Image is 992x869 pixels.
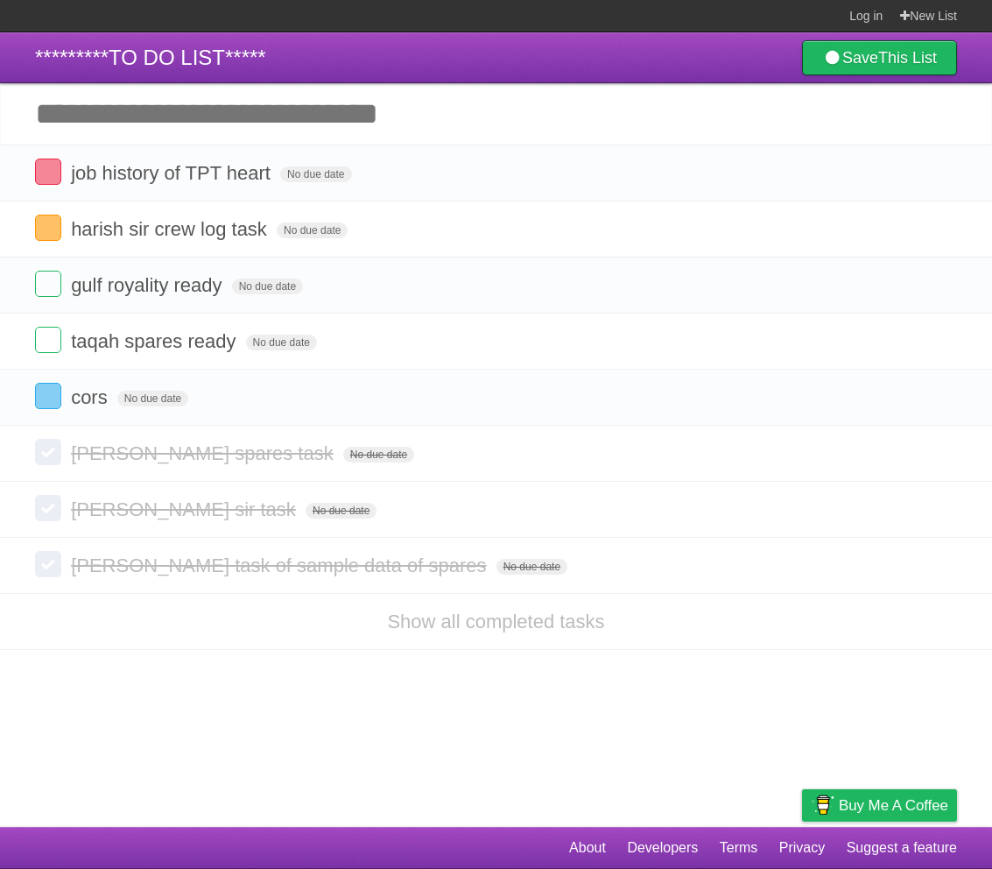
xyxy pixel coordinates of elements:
span: No due date [496,559,567,575]
span: No due date [306,503,376,519]
label: Done [35,439,61,465]
a: Terms [720,831,758,865]
b: This List [878,49,937,67]
label: Done [35,271,61,297]
label: Done [35,383,61,409]
a: Show all completed tasks [387,611,604,632]
span: No due date [232,279,303,294]
span: [PERSON_NAME] sir task [71,498,300,520]
span: gulf royality ready [71,274,226,296]
a: Privacy [779,831,825,865]
a: Developers [627,831,698,865]
label: Done [35,159,61,185]
label: Done [35,327,61,353]
img: Buy me a coffee [811,790,834,820]
span: Buy me a coffee [839,790,948,821]
a: Buy me a coffee [802,789,957,822]
span: job history of TPT heart [71,162,275,184]
a: About [569,831,606,865]
span: No due date [246,335,317,350]
label: Done [35,215,61,241]
span: [PERSON_NAME] spares task [71,442,338,464]
a: Suggest a feature [847,831,957,865]
span: harish sir crew log task [71,218,271,240]
span: cors [71,386,112,408]
span: No due date [343,447,414,463]
span: No due date [280,166,351,182]
span: No due date [277,223,348,238]
label: Done [35,551,61,577]
span: taqah spares ready [71,330,240,352]
span: No due date [117,391,188,406]
label: Done [35,495,61,521]
span: [PERSON_NAME] task of sample data of spares [71,555,490,576]
a: SaveThis List [802,40,957,75]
